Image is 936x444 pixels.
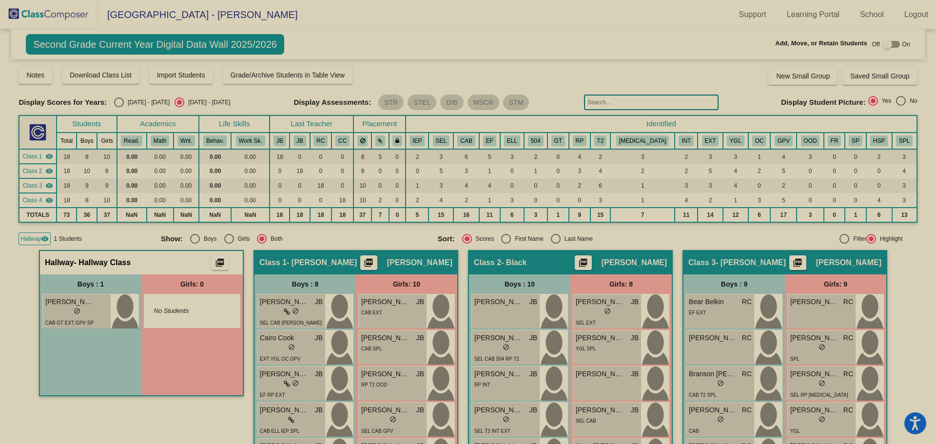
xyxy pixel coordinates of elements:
div: Last Name [561,234,593,243]
td: 9 [569,208,590,222]
button: Read. [121,135,142,146]
button: EF [483,135,496,146]
td: 1 [845,208,866,222]
td: 0 [524,193,547,208]
td: 6 [590,178,610,193]
td: 18 [57,178,77,193]
span: [PERSON_NAME] [602,258,667,268]
td: 37 [97,208,117,222]
td: 8 [353,149,371,164]
td: 0 [389,208,406,222]
td: 0 [569,193,590,208]
td: 0.00 [231,164,270,178]
td: 0 [331,178,353,193]
td: 0.00 [231,149,270,164]
td: 2 [698,193,722,208]
td: 0.00 [147,164,174,178]
mat-icon: picture_as_pdf [214,258,226,271]
button: Grade/Archive Students in Table View [223,66,353,84]
td: 0 [547,164,569,178]
span: [PERSON_NAME] [576,297,624,307]
span: Display Scores for Years: [19,98,107,107]
td: 0 [406,164,429,178]
td: 0 [389,178,406,193]
td: 18 [57,149,77,164]
span: do_not_disturb_alt [74,308,80,314]
td: 15 [590,208,610,222]
td: 0 [500,178,524,193]
div: Filter [849,234,866,243]
td: 4 [429,193,453,208]
td: 1 [524,164,547,178]
td: 4 [453,178,479,193]
td: 0 [270,164,290,178]
th: READ Plan [569,133,590,149]
td: 3 [748,193,771,208]
td: 0.00 [117,178,147,193]
button: JB [273,135,286,146]
td: 0.00 [174,193,199,208]
th: MTSS Tier 3 [610,133,675,149]
td: 3 [500,193,524,208]
button: EXT [702,135,719,146]
td: 0 [371,164,389,178]
div: [DATE] - [DATE] [184,98,230,107]
td: 1 [479,164,500,178]
td: 5 [698,164,722,178]
td: 12 [723,208,748,222]
span: [PERSON_NAME] [PERSON_NAME] [260,297,309,307]
td: NaN [117,208,147,222]
td: 18 [57,164,77,178]
td: 0 [331,149,353,164]
td: 5 [406,208,429,222]
div: Scores [472,234,494,243]
td: 0.00 [174,178,199,193]
td: 2 [590,149,610,164]
td: 4 [866,193,892,208]
button: Import Students [149,66,213,84]
td: 2 [675,164,698,178]
div: Boys : 9 [683,274,785,294]
mat-icon: visibility [45,182,53,190]
span: No Students [154,306,215,316]
td: 0.00 [199,178,231,193]
button: Download Class List [62,66,139,84]
button: Print Students Details [789,255,806,270]
mat-icon: visibility [45,196,53,204]
td: 0 [389,149,406,164]
td: 2 [569,178,590,193]
td: 0.00 [231,193,270,208]
span: JB [529,297,537,307]
span: [PERSON_NAME] [790,297,839,307]
td: 6 [453,149,479,164]
button: [MEDICAL_DATA] [616,135,669,146]
mat-icon: visibility [45,153,53,160]
th: Keep away students [353,133,371,149]
mat-chip: STM [503,95,529,110]
td: 0.00 [174,149,199,164]
td: NaN [147,208,174,222]
th: English Language Learner [500,133,524,149]
td: TOTALS [19,208,57,222]
td: 10 [353,178,371,193]
td: NaN [199,208,231,222]
div: Boys : 10 [469,274,570,294]
button: 504 [528,135,544,146]
td: 15 [429,208,453,222]
button: ELL [504,135,520,146]
td: 0.00 [231,178,270,193]
td: 8 [77,149,97,164]
td: 0 [389,193,406,208]
span: JB [631,297,639,307]
td: 11 [479,208,500,222]
button: Print Students Details [575,255,592,270]
td: 1 [610,178,675,193]
mat-icon: picture_as_pdf [577,258,589,271]
button: Math [151,135,169,146]
th: Last Teacher [270,116,353,133]
td: 4 [569,149,590,164]
button: Print Students Details [211,255,228,270]
span: - Hallway Class [74,258,131,268]
th: SEL Support [429,133,453,149]
span: Bear Belkin [689,297,738,307]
